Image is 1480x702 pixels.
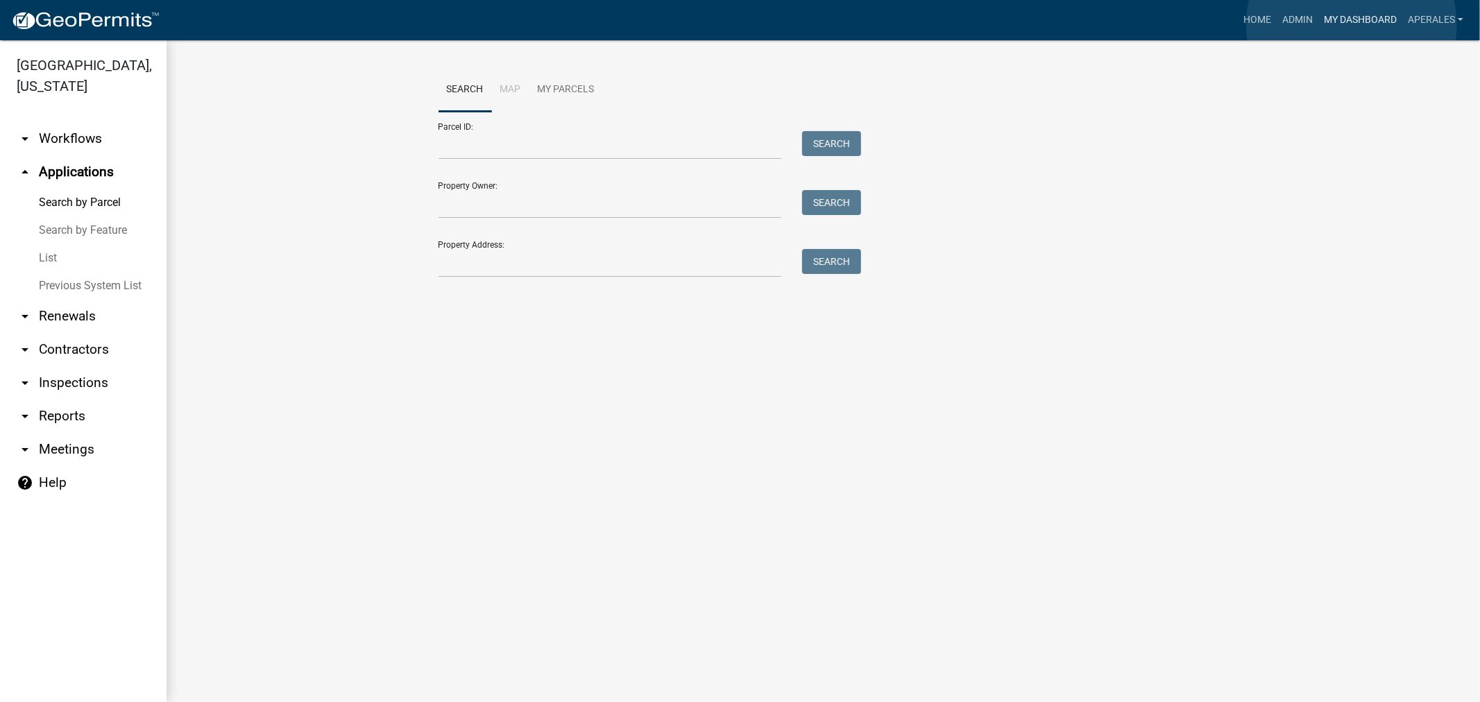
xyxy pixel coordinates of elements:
a: My Dashboard [1318,7,1402,33]
i: arrow_drop_down [17,408,33,425]
i: help [17,474,33,491]
i: arrow_drop_up [17,164,33,180]
a: Search [439,68,492,112]
button: Search [802,131,861,156]
a: Admin [1277,7,1318,33]
i: arrow_drop_down [17,341,33,358]
i: arrow_drop_down [17,308,33,325]
a: aperales [1402,7,1469,33]
button: Search [802,190,861,215]
i: arrow_drop_down [17,130,33,147]
i: arrow_drop_down [17,375,33,391]
a: My Parcels [529,68,603,112]
button: Search [802,249,861,274]
i: arrow_drop_down [17,441,33,458]
a: Home [1238,7,1277,33]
